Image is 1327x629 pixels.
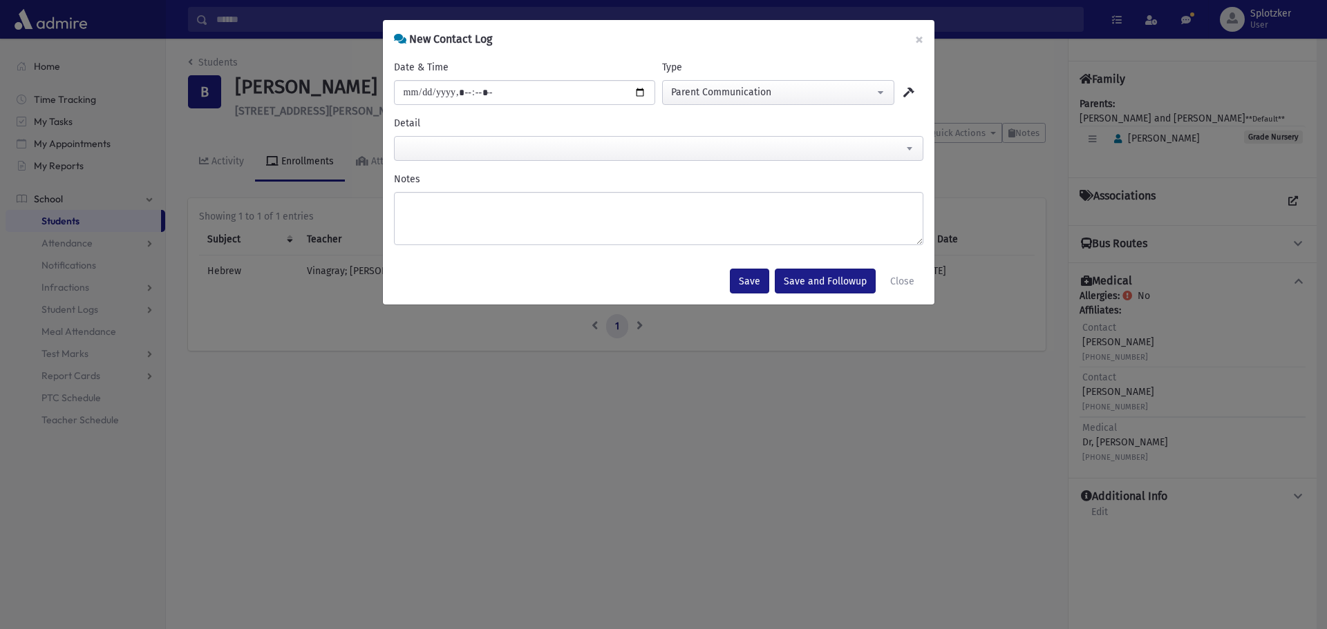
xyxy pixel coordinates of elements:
[671,85,874,99] div: Parent Communication
[904,20,934,59] button: ×
[730,269,769,293] button: Save
[394,172,420,186] label: Notes
[394,31,492,48] h6: New Contact Log
[394,116,420,130] label: Detail
[775,269,876,293] button: Save and Followup
[662,80,894,105] button: Parent Communication
[662,60,682,75] label: Type
[881,269,923,293] button: Close
[394,60,449,75] label: Date & Time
